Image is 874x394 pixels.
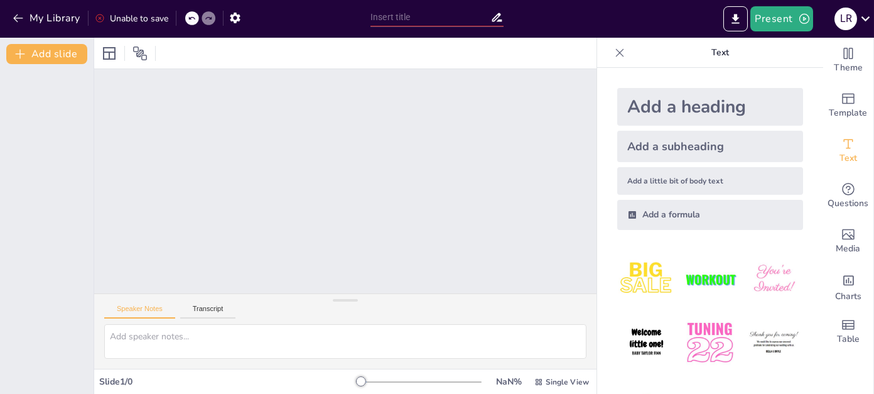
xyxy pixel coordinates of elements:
[823,264,873,309] div: Add charts and graphs
[681,314,739,372] img: 5.jpeg
[835,290,861,304] span: Charts
[617,131,803,162] div: Add a subheading
[745,314,803,372] img: 6.jpeg
[823,219,873,264] div: Add images, graphics, shapes or video
[104,305,175,319] button: Speaker Notes
[95,13,168,25] div: Unable to save
[723,6,748,31] button: Export to PowerPoint
[834,61,863,75] span: Theme
[617,88,803,126] div: Add a heading
[745,250,803,309] img: 3.jpeg
[828,197,869,211] span: Questions
[9,8,85,28] button: My Library
[823,128,873,173] div: Add text boxes
[834,8,857,30] div: L R
[617,200,803,230] div: Add a formula
[494,376,524,388] div: NaN %
[617,314,676,372] img: 4.jpeg
[834,6,857,31] button: L R
[750,6,813,31] button: Present
[630,38,811,68] p: Text
[823,38,873,83] div: Change the overall theme
[823,83,873,128] div: Add ready made slides
[370,8,490,26] input: Insert title
[836,242,861,256] span: Media
[132,46,148,61] span: Position
[546,377,589,387] span: Single View
[617,167,803,195] div: Add a little bit of body text
[180,305,236,319] button: Transcript
[829,106,868,120] span: Template
[823,173,873,219] div: Get real-time input from your audience
[681,250,739,309] img: 2.jpeg
[823,309,873,354] div: Add a table
[99,376,361,388] div: Slide 1 / 0
[617,250,676,309] img: 1.jpeg
[6,44,87,64] button: Add slide
[839,151,857,165] span: Text
[837,332,860,346] span: Table
[99,43,119,63] div: Layout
